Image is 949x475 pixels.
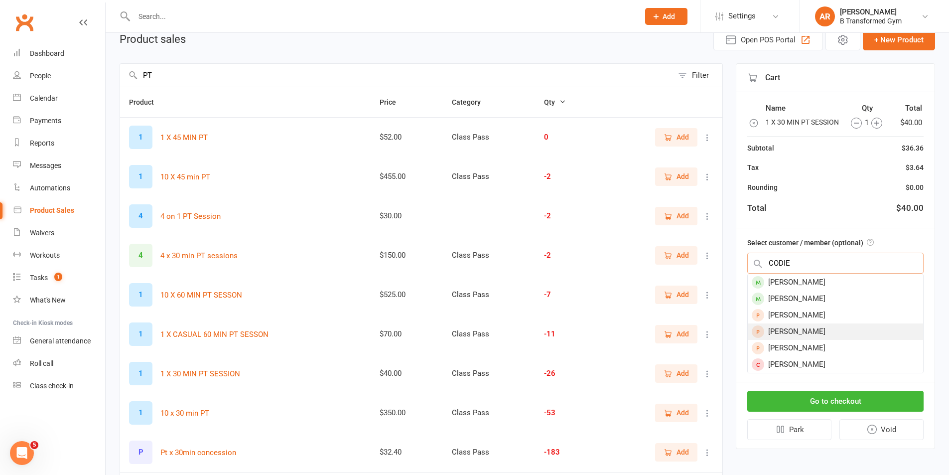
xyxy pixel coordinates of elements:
label: Select customer / member (optional) [747,237,874,248]
div: Reports [30,139,54,147]
div: Set product image [129,441,152,464]
div: Class Pass [452,409,526,417]
div: Messages [30,161,61,169]
span: Add [677,328,689,339]
span: Add [677,171,689,182]
div: -183 [544,448,589,457]
div: Set product image [129,283,152,307]
button: Void [839,419,924,440]
div: Payments [30,117,61,125]
div: $40.00 [896,201,924,215]
div: Calendar [30,94,58,102]
div: -2 [544,212,589,220]
div: Product Sales [30,206,74,214]
button: Category [452,96,492,108]
div: Class Pass [452,330,526,338]
a: Dashboard [13,42,105,65]
div: Tax [747,162,759,173]
div: -2 [544,251,589,260]
button: Park [747,419,831,440]
div: -11 [544,330,589,338]
span: Add [677,289,689,300]
div: $150.00 [380,251,434,260]
div: $350.00 [380,409,434,417]
span: Add [677,250,689,261]
span: Add [663,12,675,20]
div: People [30,72,51,80]
div: Set product image [129,362,152,385]
a: Workouts [13,244,105,267]
div: AR [815,6,835,26]
div: Filter [692,69,709,81]
a: Roll call [13,352,105,375]
div: [PERSON_NAME] [748,291,923,307]
button: Filter [673,64,722,87]
div: [PERSON_NAME] [748,274,923,291]
span: Settings [728,5,756,27]
div: Set product image [129,126,152,149]
div: Set product image [129,401,152,425]
a: Messages [13,155,105,177]
th: Name [765,102,841,115]
div: $32.40 [380,448,434,457]
span: Add [677,368,689,379]
div: [PERSON_NAME] [840,7,902,16]
button: Price [380,96,407,108]
button: Add [655,286,697,304]
button: 1 X 45 MIN PT [160,132,208,144]
div: [PERSON_NAME] [748,307,923,323]
div: Roll call [30,359,53,367]
div: $525.00 [380,291,434,299]
div: $3.64 [906,162,924,173]
div: B Transformed Gym [840,16,902,25]
button: 10 X 60 MIN PT SESSON [160,289,242,301]
a: General attendance kiosk mode [13,330,105,352]
div: [PERSON_NAME] [748,356,923,373]
button: 4 x 30 min PT sessions [160,250,238,262]
td: 1 X 30 MIN PT SESSION [765,116,841,129]
a: People [13,65,105,87]
div: Workouts [30,251,60,259]
div: $70.00 [380,330,434,338]
div: Rounding [747,182,778,193]
div: Tasks [30,274,48,282]
input: Search products by name, or scan product code [120,64,673,87]
div: Dashboard [30,49,64,57]
span: Add [677,407,689,418]
div: Class Pass [452,133,526,142]
div: General attendance [30,337,91,345]
div: Automations [30,184,70,192]
input: Search by name or scan member number [747,253,924,274]
th: Total [894,102,923,115]
div: $455.00 [380,172,434,181]
span: 1 [54,273,62,281]
div: Class Pass [452,291,526,299]
button: Go to checkout [747,391,924,412]
th: Qty [842,102,893,115]
div: $0.00 [906,182,924,193]
span: Category [452,98,492,106]
span: Product [129,98,165,106]
button: Qty [544,96,566,108]
div: Class Pass [452,448,526,457]
button: 4 on 1 PT Session [160,210,221,222]
div: $36.36 [902,143,924,154]
div: $52.00 [380,133,434,142]
button: + New Product [863,29,935,50]
div: -2 [544,172,589,181]
div: 0 [544,133,589,142]
input: Search... [131,9,632,23]
div: What's New [30,296,66,304]
div: Waivers [30,229,54,237]
button: 1 X CASUAL 60 MIN PT SESSON [160,328,269,340]
span: Add [677,447,689,458]
div: -26 [544,369,589,378]
div: Class Pass [452,251,526,260]
td: $40.00 [894,116,923,129]
a: Product Sales [13,199,105,222]
button: Add [645,8,687,25]
button: Add [655,404,697,422]
span: Open POS Portal [741,34,796,46]
span: Price [380,98,407,106]
button: Add [655,364,697,382]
